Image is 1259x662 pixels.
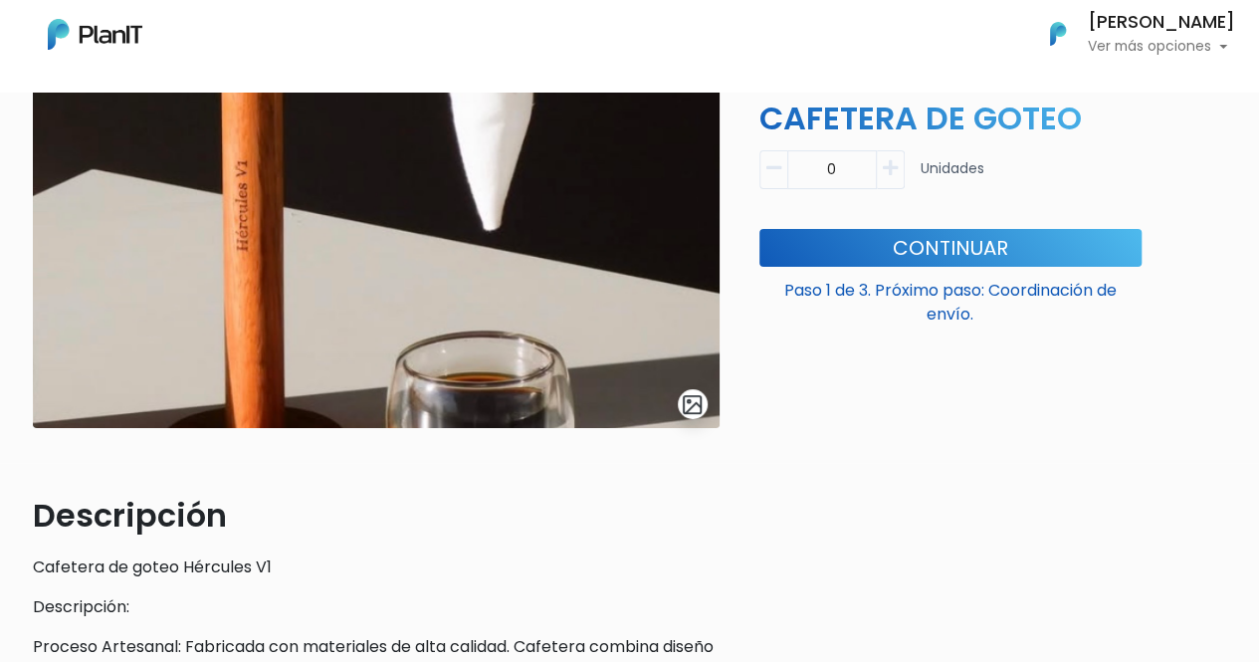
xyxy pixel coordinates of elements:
p: CAFETERA DE GOTEO [747,95,1154,142]
p: Descripción: [33,595,720,619]
img: PlanIt Logo [48,19,142,50]
p: Unidades [921,158,984,197]
div: ¿Necesitás ayuda? [103,19,287,58]
p: Cafetera de goteo Hércules V1 [33,555,720,579]
p: Ver más opciones [1088,40,1235,54]
p: Descripción [33,492,720,540]
img: PlanIt Logo [1036,12,1080,56]
button: PlanIt Logo [PERSON_NAME] Ver más opciones [1024,8,1235,60]
img: gallery-light [681,393,704,416]
h6: [PERSON_NAME] [1088,14,1235,32]
p: Paso 1 de 3. Próximo paso: Coordinación de envío. [759,271,1142,327]
button: Continuar [759,229,1142,267]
